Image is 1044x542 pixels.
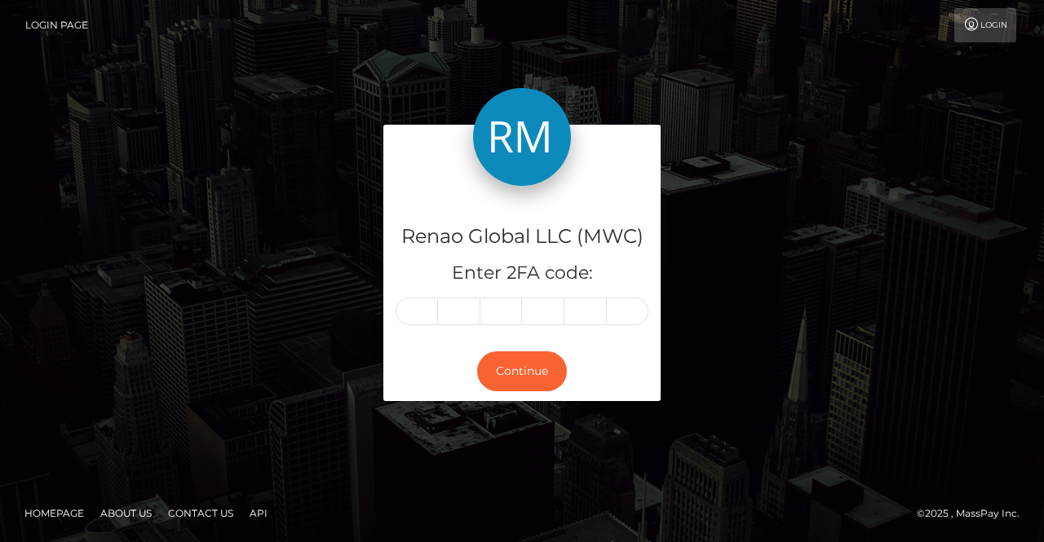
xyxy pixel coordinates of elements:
img: Renao Global LLC (MWC) [473,88,571,186]
h5: Enter 2FA code: [396,261,648,286]
button: Continue [477,351,567,391]
a: API [243,500,274,526]
a: About Us [94,500,158,526]
a: Contact Us [161,500,240,526]
div: © 2025 , MassPay Inc. [917,505,1032,522]
a: Login [954,8,1016,42]
a: Homepage [18,500,91,526]
a: Login Page [25,8,88,42]
h4: Renao Global LLC (MWC) [396,223,648,251]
